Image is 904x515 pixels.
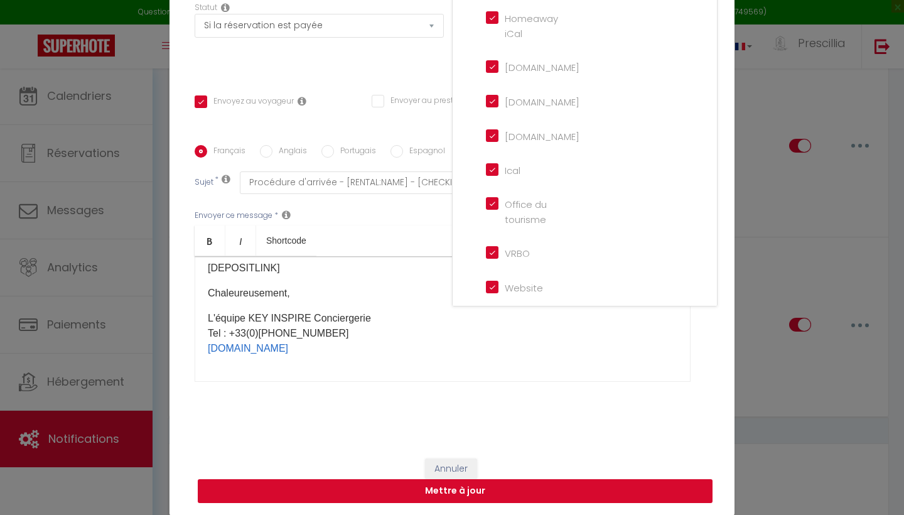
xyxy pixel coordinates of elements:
[208,343,288,354] a: [DOMAIN_NAME]
[256,225,316,256] a: Shortcode
[195,2,217,14] label: Statut
[498,197,553,227] label: Office du tourisme
[225,225,256,256] a: Italic
[425,458,477,480] button: Annuler
[403,145,445,159] label: Espagnol
[334,145,376,159] label: Portugais
[207,145,245,159] label: Français
[198,479,713,503] button: Mettre à jour
[498,11,558,41] label: Homeaway iCal
[10,5,48,43] button: Open LiveChat chat widget
[195,210,272,222] label: Envoyer ce message
[222,174,230,184] i: Subject
[282,210,291,220] i: Message
[298,96,306,106] i: Envoyer au voyageur
[208,311,677,356] p: L'équipe KEY INSPIRE Conciergerie Tel : +33(0)[PHONE_NUMBER]
[221,3,230,13] i: Booking status
[195,176,213,190] label: Sujet
[208,261,677,276] p: [DEPOSITLINK]​
[195,225,225,256] a: Bold
[272,145,307,159] label: Anglais
[208,286,677,301] p: Chaleureusement,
